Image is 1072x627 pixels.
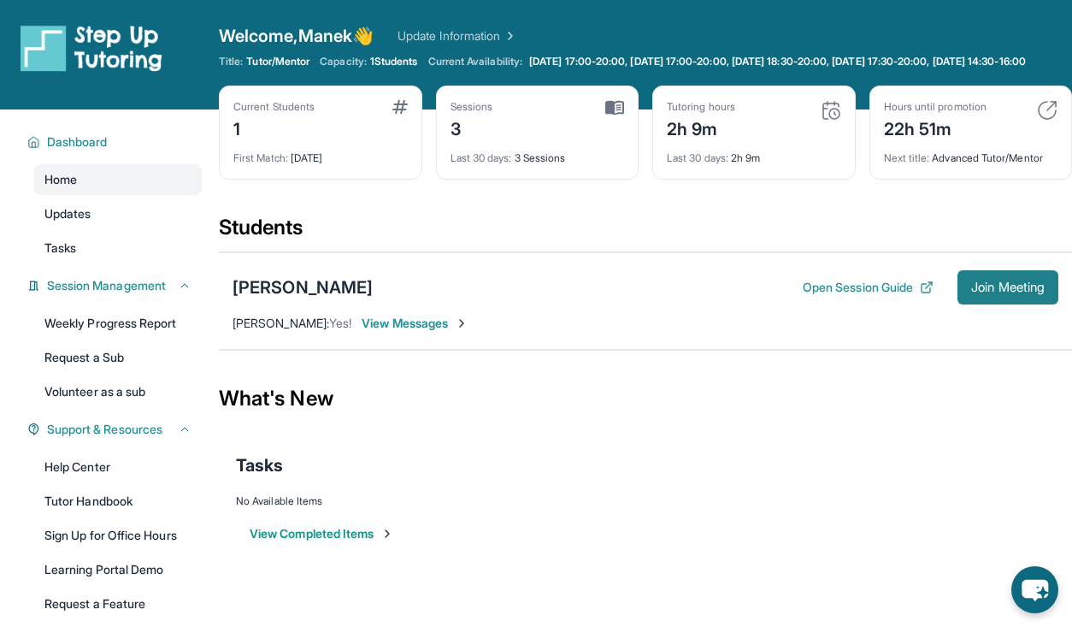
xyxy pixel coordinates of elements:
[370,55,418,68] span: 1 Students
[233,316,329,330] span: [PERSON_NAME] :
[884,114,987,141] div: 22h 51m
[362,315,468,332] span: View Messages
[34,486,202,517] a: Tutor Handbook
[803,279,934,296] button: Open Session Guide
[250,525,394,542] button: View Completed Items
[40,421,191,438] button: Support & Resources
[236,494,1055,508] div: No Available Items
[219,214,1072,251] div: Students
[329,316,351,330] span: Yes!
[1037,100,1057,121] img: card
[605,100,624,115] img: card
[428,55,522,68] span: Current Availability:
[233,114,315,141] div: 1
[667,141,841,165] div: 2h 9m
[455,316,468,330] img: Chevron-Right
[233,275,373,299] div: [PERSON_NAME]
[957,270,1058,305] button: Join Meeting
[667,151,728,164] span: Last 30 days :
[219,361,1072,436] div: What's New
[236,453,283,477] span: Tasks
[34,376,202,407] a: Volunteer as a sub
[233,100,315,114] div: Current Students
[219,55,243,68] span: Title:
[44,205,91,222] span: Updates
[34,233,202,263] a: Tasks
[34,589,202,619] a: Request a Feature
[34,198,202,229] a: Updates
[1011,566,1058,613] button: chat-button
[884,141,1058,165] div: Advanced Tutor/Mentor
[34,520,202,551] a: Sign Up for Office Hours
[392,100,408,114] img: card
[34,342,202,373] a: Request a Sub
[34,308,202,339] a: Weekly Progress Report
[451,100,493,114] div: Sessions
[398,27,517,44] a: Update Information
[451,151,512,164] span: Last 30 days :
[34,452,202,482] a: Help Center
[526,55,1029,68] a: [DATE] 17:00-20:00, [DATE] 17:00-20:00, [DATE] 18:30-20:00, [DATE] 17:30-20:00, [DATE] 14:30-16:00
[40,277,191,294] button: Session Management
[884,100,987,114] div: Hours until promotion
[44,240,76,257] span: Tasks
[884,151,930,164] span: Next title :
[320,55,367,68] span: Capacity:
[44,171,77,188] span: Home
[971,282,1045,293] span: Join Meeting
[21,24,162,72] img: logo
[34,554,202,585] a: Learning Portal Demo
[233,141,408,165] div: [DATE]
[47,421,162,438] span: Support & Resources
[821,100,841,121] img: card
[667,114,735,141] div: 2h 9m
[529,55,1026,68] span: [DATE] 17:00-20:00, [DATE] 17:00-20:00, [DATE] 18:30-20:00, [DATE] 17:30-20:00, [DATE] 14:30-16:00
[667,100,735,114] div: Tutoring hours
[233,151,288,164] span: First Match :
[47,277,166,294] span: Session Management
[500,27,517,44] img: Chevron Right
[246,55,309,68] span: Tutor/Mentor
[451,114,493,141] div: 3
[47,133,108,151] span: Dashboard
[40,133,191,151] button: Dashboard
[34,164,202,195] a: Home
[219,24,374,48] span: Welcome, Manek 👋
[451,141,625,165] div: 3 Sessions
